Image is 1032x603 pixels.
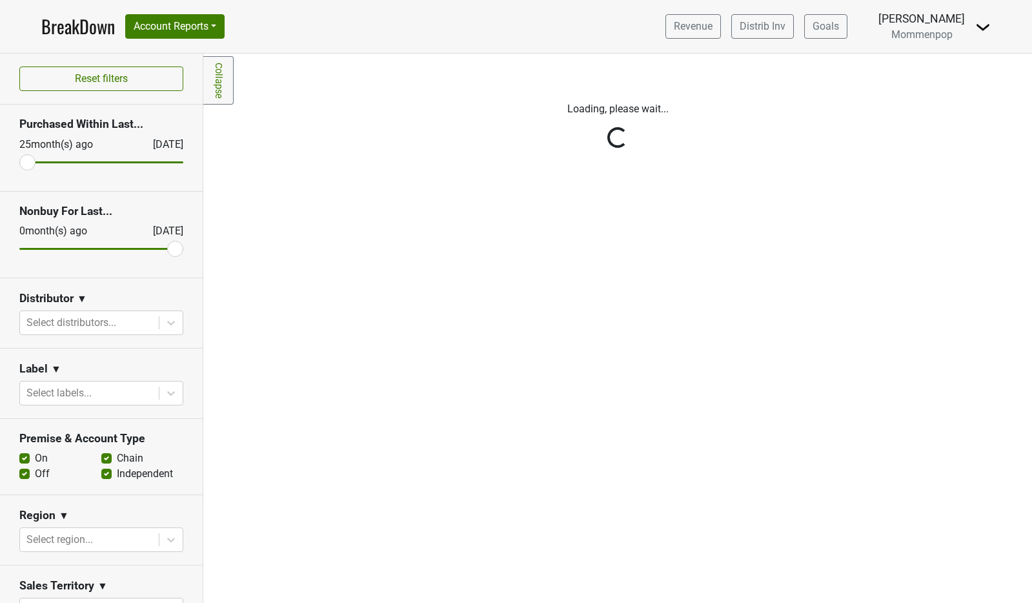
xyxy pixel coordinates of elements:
[125,14,225,39] button: Account Reports
[259,101,976,117] p: Loading, please wait...
[665,14,721,39] a: Revenue
[891,28,953,41] span: Mommenpop
[731,14,794,39] a: Distrib Inv
[975,19,991,35] img: Dropdown Menu
[203,56,234,105] a: Collapse
[878,10,965,27] div: [PERSON_NAME]
[804,14,847,39] a: Goals
[41,13,115,40] a: BreakDown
